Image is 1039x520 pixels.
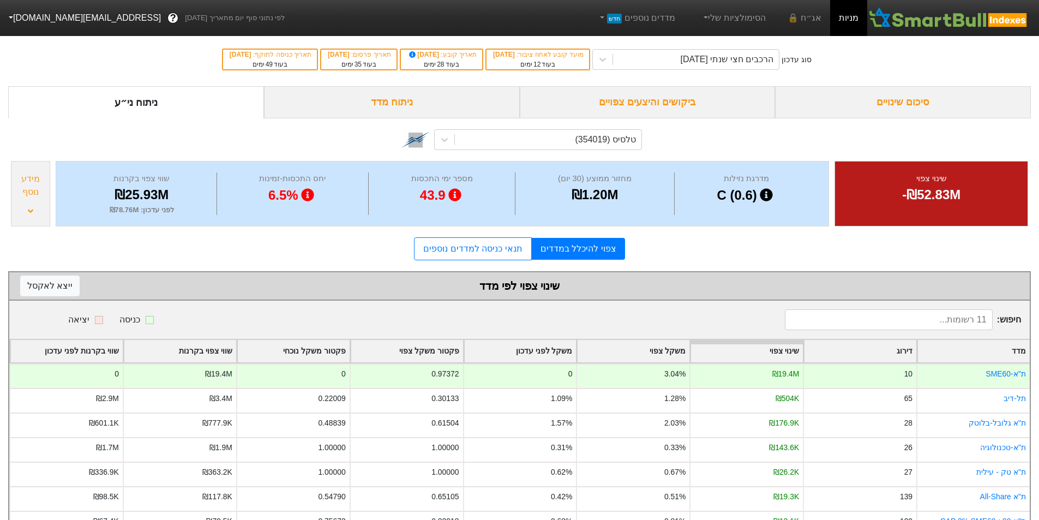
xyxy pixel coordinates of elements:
[14,172,47,199] div: מידע נוסף
[568,368,573,380] div: 0
[318,467,345,478] div: 1.00000
[89,417,119,429] div: ₪601.1K
[318,393,345,404] div: 0.22009
[785,309,1021,330] span: חיפוש :
[371,185,513,206] div: 43.9
[70,185,214,205] div: ₪25.93M
[115,368,119,380] div: 0
[904,442,912,453] div: 26
[986,369,1026,378] a: ת''א-SME60
[202,467,232,478] div: ₪363.2K
[904,368,912,380] div: 10
[431,467,459,478] div: 1.00000
[318,491,345,503] div: 0.54790
[96,442,119,453] div: ₪1.7M
[904,417,912,429] div: 28
[414,237,531,260] a: תנאי כניסה למדדים נוספים
[185,13,285,23] span: לפי נתוני סוף יום מתאריך [DATE]
[785,309,993,330] input: 11 רשומות...
[769,442,799,453] div: ₪143.6K
[867,7,1030,29] img: SmartBull
[220,185,365,206] div: 6.5%
[351,340,463,362] div: Toggle SortBy
[371,172,513,185] div: מספר ימי התכסות
[904,467,912,478] div: 27
[401,125,430,154] img: tase link
[904,393,912,404] div: 65
[1004,394,1026,403] a: תל-דיב
[327,59,391,69] div: בעוד ימים
[772,368,800,380] div: ₪19.4M
[551,467,572,478] div: 0.62%
[775,86,1031,118] div: סיכום שינויים
[431,491,459,503] div: 0.65105
[8,86,264,118] div: ניתוח ני״ע
[551,393,572,404] div: 1.09%
[980,443,1026,452] a: ת''א-טכנולוגיה
[900,491,912,503] div: 139
[10,340,123,362] div: Toggle SortBy
[318,442,345,453] div: 1.00000
[407,51,441,58] span: [DATE]
[170,11,176,26] span: ?
[697,7,770,29] a: הסימולציות שלי
[229,59,311,69] div: בעוד ימים
[773,491,799,503] div: ₪19.3K
[202,491,232,503] div: ₪117.8K
[202,417,232,429] div: ₪777.9K
[406,50,477,59] div: תאריך קובע :
[532,238,625,260] a: צפוי להיכלל במדדים
[431,393,459,404] div: 0.30133
[593,7,680,29] a: מדדים נוספיםחדש
[20,278,1019,294] div: שינוי צפוי לפי מדד
[849,172,1014,185] div: שינוי צפוי
[355,61,362,68] span: 35
[93,491,119,503] div: ₪98.5K
[328,51,351,58] span: [DATE]
[575,133,636,146] div: טלסיס (354019)
[776,393,799,404] div: ₪504K
[70,205,214,216] div: לפני עדכון : ₪78.76M
[551,491,572,503] div: 0.42%
[976,468,1026,476] a: ת''א טק - עילית
[492,50,584,59] div: מועד קובע לאחוז ציבור :
[980,492,1026,501] a: ת''א All-Share
[551,417,572,429] div: 1.57%
[230,51,253,58] span: [DATE]
[664,368,686,380] div: 3.04%
[664,467,686,478] div: 0.67%
[518,172,671,185] div: מחזור ממוצע (30 יום)
[209,442,232,453] div: ₪1.9M
[917,340,1030,362] div: Toggle SortBy
[607,14,622,23] span: חדש
[551,442,572,453] div: 0.31%
[264,86,520,118] div: ניתוח מדד
[518,185,671,205] div: ₪1.20M
[205,368,232,380] div: ₪19.4M
[209,393,232,404] div: ₪3.4M
[533,61,540,68] span: 12
[124,340,236,362] div: Toggle SortBy
[229,50,311,59] div: תאריך כניסה לתוקף :
[431,368,459,380] div: 0.97372
[431,442,459,453] div: 1.00000
[849,185,1014,205] div: -₪52.83M
[681,53,774,66] div: הרכבים חצי שנתי [DATE]
[68,313,89,326] div: יציאה
[237,340,350,362] div: Toggle SortBy
[220,172,365,185] div: יחס התכסות-זמינות
[96,393,119,404] div: ₪2.9M
[493,51,517,58] span: [DATE]
[664,393,686,404] div: 1.28%
[341,368,346,380] div: 0
[431,417,459,429] div: 0.61504
[664,417,686,429] div: 2.03%
[492,59,584,69] div: בעוד ימים
[327,50,391,59] div: תאריך פרסום :
[782,54,812,65] div: סוג עדכון
[70,172,214,185] div: שווי צפוי בקרנות
[520,86,776,118] div: ביקושים והיצעים צפויים
[677,185,815,206] div: C (0.6)
[464,340,576,362] div: Toggle SortBy
[266,61,273,68] span: 49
